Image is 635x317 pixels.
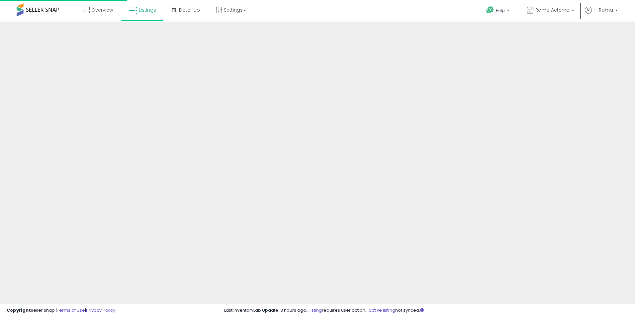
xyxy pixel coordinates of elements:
[585,7,618,22] a: Hi Roma
[535,7,570,13] span: Roma Aeterna
[139,7,156,13] span: Listings
[593,7,613,13] span: Hi Roma
[481,1,516,22] a: Help
[486,6,494,14] i: Get Help
[91,7,113,13] span: Overview
[179,7,200,13] span: DataHub
[496,8,505,13] span: Help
